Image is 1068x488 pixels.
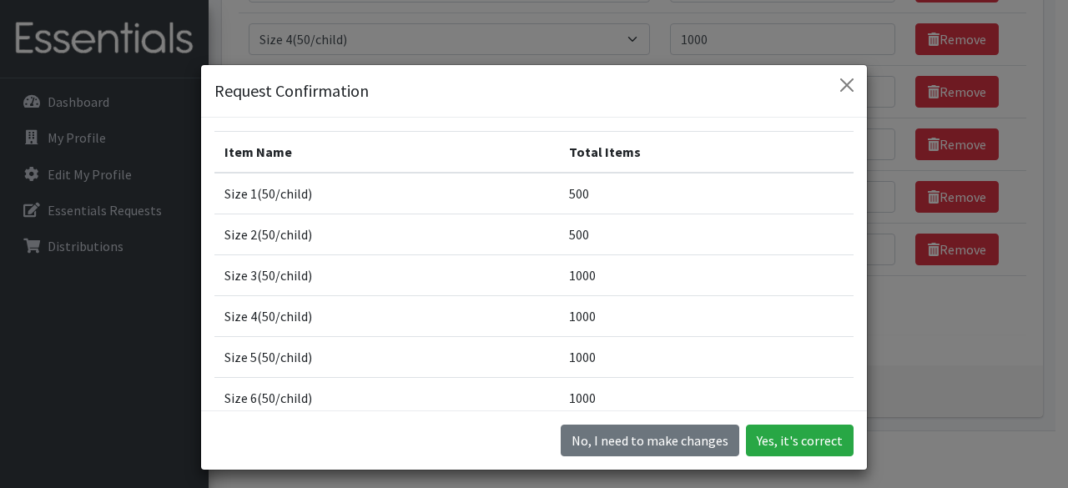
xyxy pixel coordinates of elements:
td: 1000 [559,337,854,378]
td: 1000 [559,255,854,296]
td: 500 [559,214,854,255]
td: Size 3(50/child) [214,255,559,296]
td: Size 5(50/child) [214,337,559,378]
td: Size 6(50/child) [214,378,559,419]
th: Item Name [214,132,559,174]
td: Size 1(50/child) [214,173,559,214]
button: No I need to make changes [561,425,739,456]
td: 500 [559,173,854,214]
td: Size 2(50/child) [214,214,559,255]
th: Total Items [559,132,854,174]
td: 1000 [559,296,854,337]
td: Size 4(50/child) [214,296,559,337]
button: Close [834,72,860,98]
button: Yes, it's correct [746,425,854,456]
td: 1000 [559,378,854,419]
h5: Request Confirmation [214,78,369,103]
